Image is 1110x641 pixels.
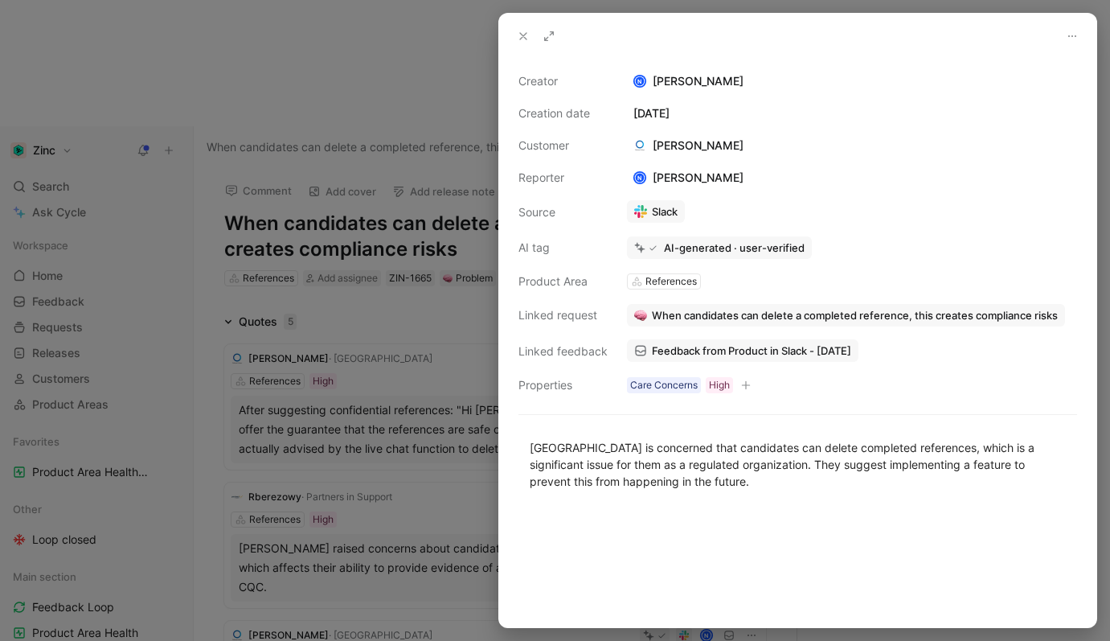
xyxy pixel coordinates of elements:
div: [DATE] [627,104,1077,123]
div: AI tag [518,238,608,257]
div: N [635,173,645,183]
div: Linked request [518,306,608,325]
div: High [709,377,730,393]
div: References [645,273,697,290]
a: Feedback from Product in Slack - [DATE] [627,339,858,362]
div: [PERSON_NAME] [627,136,750,155]
div: Source [518,203,608,222]
div: Care Concerns [630,377,698,393]
div: Product Area [518,272,608,291]
div: Linked feedback [518,342,608,361]
img: logo [633,139,646,152]
div: AI-generated · user-verified [664,240,805,255]
span: When candidates can delete a completed reference, this creates compliance risks [652,308,1058,323]
div: Customer [518,136,608,155]
span: Feedback from Product in Slack - [DATE] [652,343,851,358]
div: Creation date [518,104,608,123]
a: Slack [627,200,685,223]
div: N [635,76,645,87]
div: Properties [518,376,608,395]
div: [GEOGRAPHIC_DATA] is concerned that candidates can delete completed references, which is a signif... [530,439,1066,490]
div: Creator [518,72,608,91]
img: 🧠 [634,309,647,322]
div: [PERSON_NAME] [627,168,750,187]
div: Reporter [518,168,608,187]
button: 🧠When candidates can delete a completed reference, this creates compliance risks [627,304,1065,327]
div: [PERSON_NAME] [627,72,1077,91]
